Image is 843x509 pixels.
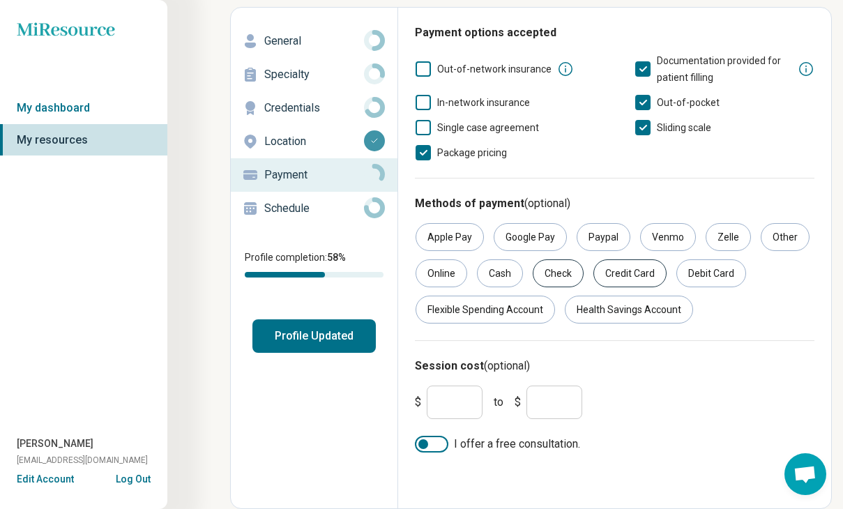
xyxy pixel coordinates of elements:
p: General [264,33,364,50]
button: Log Out [116,472,151,483]
p: Specialty [264,66,364,83]
div: Health Savings Account [565,296,693,324]
a: General [231,24,397,58]
span: $ [515,394,521,411]
div: Debit Card [676,259,746,287]
span: [EMAIL_ADDRESS][DOMAIN_NAME] [17,454,148,466]
span: to [494,394,503,411]
div: Online [416,259,467,287]
a: Schedule [231,192,397,225]
span: $ [415,394,421,411]
div: Credit Card [593,259,667,287]
label: I offer a free consultation. [415,436,814,453]
a: Specialty [231,58,397,91]
p: Location [264,133,364,150]
span: (optional) [524,197,570,210]
span: 58 % [327,252,346,263]
div: Zelle [706,223,751,251]
div: Profile completion: [231,242,397,286]
span: Out-of-pocket [657,97,720,108]
a: Location [231,125,397,158]
h3: Methods of payment [415,195,814,212]
div: Profile completion [245,272,383,278]
span: [PERSON_NAME] [17,436,93,451]
span: Single case agreement [437,122,539,133]
p: Payment [264,167,364,183]
div: Check [533,259,584,287]
span: (optional) [484,359,530,372]
div: Venmo [640,223,696,251]
div: Google Pay [494,223,567,251]
span: Package pricing [437,147,507,158]
div: Paypal [577,223,630,251]
p: Schedule [264,200,364,217]
div: Flexible Spending Account [416,296,555,324]
span: Sliding scale [657,122,711,133]
span: Documentation provided for patient filling [657,55,781,83]
button: Edit Account [17,472,74,487]
div: Cash [477,259,523,287]
h3: Session cost [415,358,814,374]
span: In-network insurance [437,97,530,108]
a: Credentials [231,91,397,125]
div: Apple Pay [416,223,484,251]
a: Payment [231,158,397,192]
span: Out-of-network insurance [437,63,552,75]
div: Other [761,223,810,251]
h3: Payment options accepted [415,24,814,41]
p: Credentials [264,100,364,116]
div: Open chat [784,453,826,495]
button: Profile Updated [252,319,376,353]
